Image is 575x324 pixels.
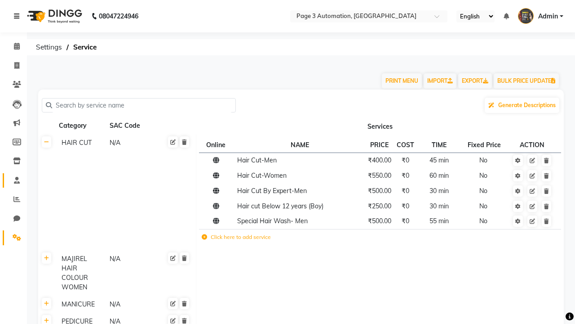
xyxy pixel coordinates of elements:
button: BULK PRICE UPDATE [494,73,559,89]
span: ₹0 [402,187,409,195]
span: Admin [538,12,558,21]
span: ₹400.00 [368,156,391,164]
span: 55 min [429,217,449,225]
button: PRINT MENU [382,73,422,89]
div: N/A [109,137,156,148]
div: MAJIREL HAIR COLOUR WOMEN [58,253,105,293]
th: COST [394,137,417,153]
img: logo [23,4,84,29]
span: 45 min [429,156,449,164]
th: Services [196,117,564,135]
b: 08047224946 [99,4,138,29]
span: 60 min [429,171,449,180]
span: Hair Cut-Men [237,156,277,164]
span: Hair Cut By Expert-Men [237,187,307,195]
th: Online [199,137,234,153]
a: IMPORT [424,73,456,89]
div: SAC Code [109,120,156,131]
span: No [479,202,487,210]
div: N/A [109,253,156,293]
div: N/A [109,299,156,310]
span: 30 min [429,202,449,210]
span: Generate Descriptions [498,102,556,108]
span: No [479,156,487,164]
span: ₹250.00 [368,202,391,210]
span: Special Hair Wash- Men [237,217,308,225]
input: Search by service name [52,99,232,112]
span: ₹500.00 [368,217,391,225]
span: Hair cut Below 12 years (Boy) [237,202,323,210]
img: Admin [518,8,534,24]
span: 30 min [429,187,449,195]
label: Click here to add service [202,233,271,241]
span: ₹0 [402,217,409,225]
div: HAIR CUT [58,137,105,148]
span: No [479,187,487,195]
th: NAME [234,137,365,153]
span: ₹500.00 [368,187,391,195]
span: Settings [31,39,66,55]
span: ₹550.00 [368,171,391,180]
span: Service [69,39,101,55]
div: Category [58,120,105,131]
div: MANICURE [58,299,105,310]
th: ACTION [509,137,555,153]
span: ₹0 [402,171,409,180]
th: Fixed Price [461,137,510,153]
span: No [479,217,487,225]
th: TIME [417,137,461,153]
th: PRICE [365,137,394,153]
button: Generate Descriptions [485,98,559,113]
a: EXPORT [458,73,492,89]
span: ₹0 [402,156,409,164]
span: Hair Cut-Women [237,171,287,180]
span: No [479,171,487,180]
span: ₹0 [402,202,409,210]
